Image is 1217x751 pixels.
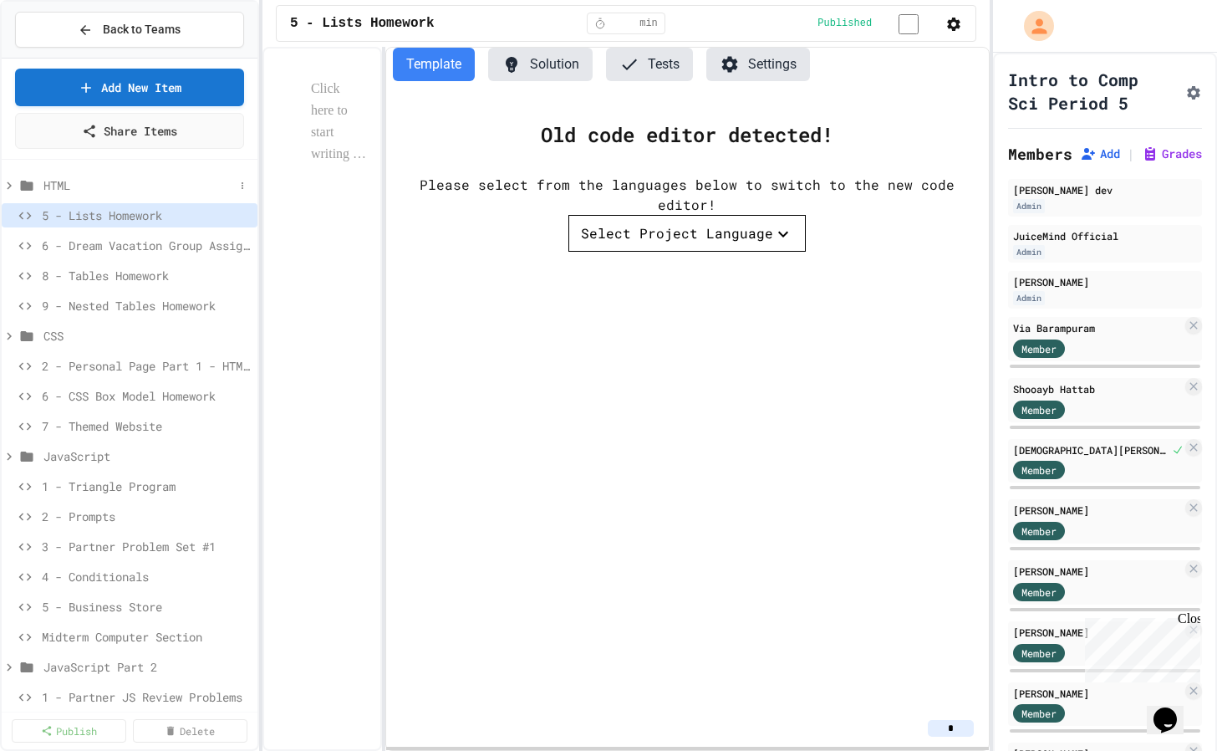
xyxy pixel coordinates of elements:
[1013,381,1182,396] div: Shooayb Hattab
[878,14,939,34] input: publish toggle
[1013,442,1169,457] div: [DEMOGRAPHIC_DATA][PERSON_NAME]
[1185,81,1202,101] button: Assignment Settings
[42,207,251,224] span: 5 - Lists Homework
[7,7,115,106] div: Chat with us now!Close
[1021,341,1057,356] span: Member
[42,598,251,616] span: 5 - Business Store
[1013,199,1045,213] div: Admin
[581,223,773,243] div: Select Project Language
[1147,684,1200,734] iframe: chat widget
[488,48,593,81] button: Solution
[15,113,244,149] a: Share Items
[103,21,181,38] span: Back to Teams
[1013,245,1045,259] div: Admin
[1013,686,1182,701] div: [PERSON_NAME]
[42,417,251,435] span: 7 - Themed Website
[1013,274,1197,289] div: [PERSON_NAME]
[1021,706,1057,721] span: Member
[568,215,806,252] button: Select Project Language
[1013,320,1182,335] div: Via Barampuram
[42,568,251,585] span: 4 - Conditionals
[606,48,693,81] button: Tests
[42,538,251,555] span: 3 - Partner Problem Set #1
[43,447,251,465] span: JavaScript
[290,13,435,33] span: 5 - Lists Homework
[1006,7,1058,45] div: My Account
[234,177,251,194] button: More options
[541,120,833,150] div: Old code editor detected!
[1013,228,1197,243] div: JuiceMind Official
[393,48,475,81] button: Template
[1021,646,1057,661] span: Member
[42,357,251,375] span: 2 - Personal Page Part 1 - HTML only
[42,297,251,314] span: 9 - Nested Tables Homework
[1021,462,1057,478] span: Member
[15,69,244,106] a: Add New Item
[43,176,234,194] span: HTML
[1021,524,1057,539] span: Member
[12,719,126,743] a: Publish
[42,387,251,405] span: 6 - CSS Box Model Homework
[43,327,251,345] span: CSS
[42,628,251,646] span: Midterm Computer Section
[1021,402,1057,417] span: Member
[817,17,872,30] span: Published
[1008,142,1072,166] h2: Members
[1013,291,1045,305] div: Admin
[1013,625,1182,640] div: [PERSON_NAME]
[1008,68,1179,115] h1: Intro to Comp Sci Period 5
[1013,503,1182,518] div: [PERSON_NAME]
[43,658,251,676] span: JavaScript Part 2
[42,508,251,525] span: 2 - Prompts
[42,237,251,254] span: 6 - Dream Vacation Group Assignment
[1078,611,1200,682] iframe: chat widget
[1127,144,1135,164] span: |
[639,17,658,30] span: min
[817,13,939,33] div: Content is published and visible to students
[1142,146,1202,162] button: Grades
[411,175,964,215] div: Please select from the languages below to switch to the new code editor!
[42,267,251,284] span: 8 - Tables Homework
[1021,585,1057,600] span: Member
[133,719,247,743] a: Delete
[15,12,244,48] button: Back to Teams
[1013,182,1197,197] div: [PERSON_NAME] dev
[42,688,251,706] span: 1 - Partner JS Review Problems
[1080,146,1120,162] button: Add
[706,48,810,81] button: Settings
[42,478,251,495] span: 1 - Triangle Program
[1013,564,1182,579] div: [PERSON_NAME]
